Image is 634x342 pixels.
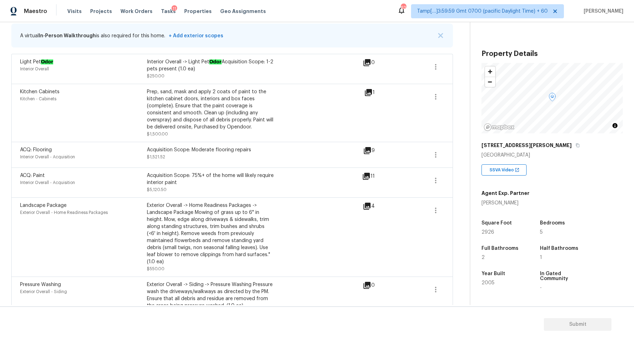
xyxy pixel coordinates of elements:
h5: Year Built [481,271,505,276]
div: 4 [363,202,397,210]
span: Toggle attribution [613,122,617,129]
span: ACQ: Flooring [20,147,52,152]
span: SSVA Video [490,166,517,173]
span: Geo Assignments [220,8,266,15]
h5: Bedrooms [540,221,565,226]
span: 2005 [481,280,495,285]
span: Exterior Overall - Home Readiness Packages [20,210,108,215]
h5: Full Bathrooms [481,246,518,251]
div: 9 [363,146,397,155]
div: 11 [362,172,397,180]
span: Interior Overall [20,67,49,71]
span: $550.00 [147,267,164,271]
button: Copy Address [574,142,581,148]
span: Properties [184,8,212,15]
div: 1 [364,88,397,97]
span: $1,521.52 [147,155,165,159]
h5: [STREET_ADDRESS][PERSON_NAME] [481,142,572,149]
div: Acquisition Scope: 75%+ of the home will likely require interior paint [147,172,274,186]
h5: Square Foot [481,221,512,226]
div: 0 [363,281,397,290]
div: Exterior Overall -> Siding -> Pressure Washing Pressure wash the driveways/walkways as directed b... [147,281,274,309]
span: Work Orders [120,8,153,15]
span: Interior Overall - Acquisition [20,155,75,159]
span: - [540,285,542,290]
span: Exterior Overall - Siding [20,290,67,294]
span: Kitchen - Cabinets [20,97,56,101]
div: Map marker [549,93,556,104]
div: 0 [363,58,397,67]
span: In-Person Walkthrough [39,33,96,38]
span: ACQ: Paint [20,173,45,178]
h3: Property Details [481,50,623,57]
span: Kitchen Cabinets [20,89,60,94]
h5: In Gated Community [540,271,585,281]
div: Prep, sand, mask and apply 2 coats of paint to the kitchen cabinet doors, interiors and box faces... [147,88,274,131]
div: Acquisition Scope: Moderate flooring repairs [147,146,274,153]
span: Projects [90,8,112,15]
div: [GEOGRAPHIC_DATA] [481,152,623,159]
span: Tasks [161,9,176,14]
div: SSVA Video [481,164,527,176]
ah_el_jm_1744356538015: Odor [41,59,53,64]
span: $250.00 [147,74,164,78]
span: $5,120.50 [147,188,167,192]
div: 11 [172,5,177,12]
div: Exterior Overall -> Home Readiness Packages -> Landscape Package Mowing of grass up to 6" in heig... [147,202,274,265]
img: Open In New Icon [515,167,520,172]
span: Landscape Package [20,203,67,208]
span: [PERSON_NAME] [581,8,623,15]
button: Zoom out [485,77,495,87]
div: Interior Overall -> Light Pet Acquisition Scope: 1-2 pets present (1.0 ea) [147,58,274,72]
h5: Agent Exp. Partner [481,190,529,197]
span: $1,500.00 [147,132,168,136]
button: X Button Icon [437,32,444,39]
span: 2 [481,255,485,260]
div: 629 [401,4,406,11]
h5: Half Bathrooms [540,246,578,251]
span: Light Pet [20,59,53,64]
span: Interior Overall - Acquisition [20,180,75,185]
span: Tamp[…]3:59:59 Gmt 0700 (pacific Daylight Time) + 60 [417,8,548,15]
button: Toggle attribution [611,121,619,130]
img: X Button Icon [438,33,443,38]
span: 5 [540,230,543,235]
span: 1 [540,255,542,260]
div: [PERSON_NAME] [481,199,529,207]
p: A virtual is also required for this home. [20,32,223,39]
a: Mapbox homepage [484,123,515,131]
span: Visits [67,8,82,15]
canvas: Map [481,63,623,133]
span: 2926 [481,230,494,235]
span: Maestro [24,8,47,15]
ah_el_jm_1744356538015: Odor [209,59,222,64]
span: + Add exterior scopes [167,33,223,38]
button: Zoom in [485,66,495,77]
span: Pressure Washing [20,282,61,287]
